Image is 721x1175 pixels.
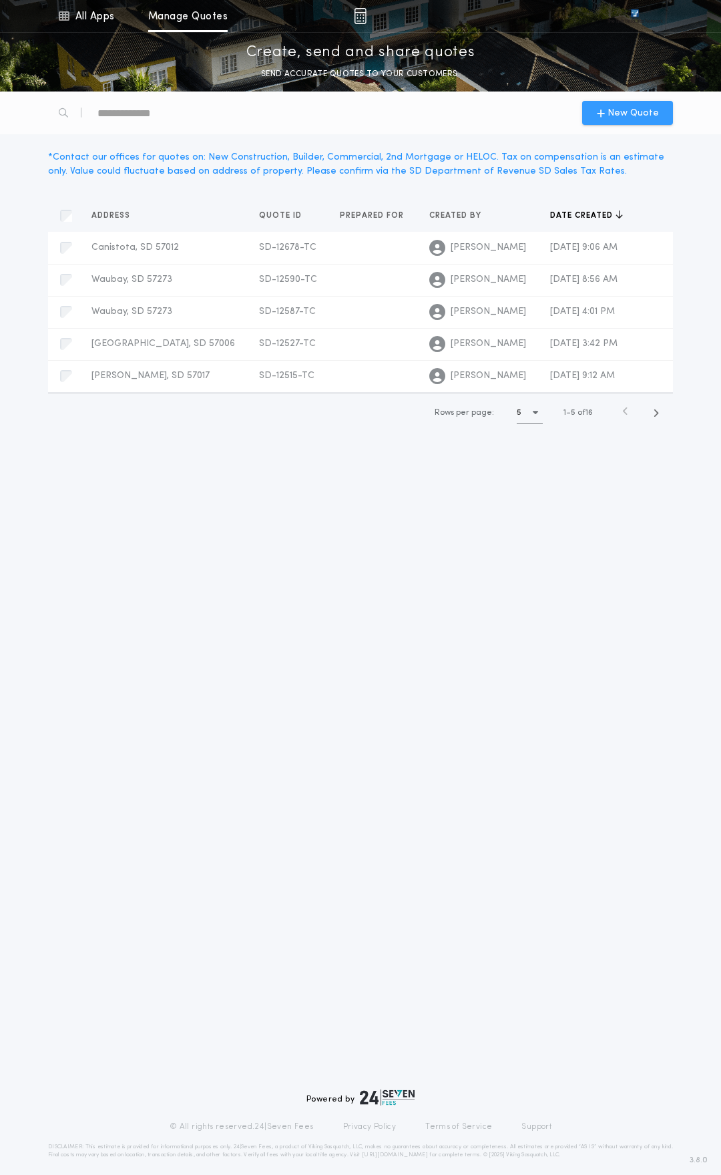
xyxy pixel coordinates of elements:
[306,1089,415,1106] div: Powered by
[91,242,179,253] span: Canistota, SD 57012
[451,337,526,351] span: [PERSON_NAME]
[571,409,575,417] span: 5
[550,307,615,317] span: [DATE] 4:01 PM
[451,305,526,319] span: [PERSON_NAME]
[261,67,460,81] p: SEND ACCURATE QUOTES TO YOUR CUSTOMERS.
[343,1122,397,1132] a: Privacy Policy
[550,275,618,285] span: [DATE] 8:56 AM
[259,210,304,221] span: Quote ID
[521,1122,551,1132] a: Support
[550,242,618,253] span: [DATE] 9:06 AM
[517,406,521,419] h1: 5
[91,371,210,381] span: [PERSON_NAME], SD 57017
[170,1122,314,1132] p: © All rights reserved. 24|Seven Fees
[259,307,316,317] span: SD-12587-TC
[91,275,172,285] span: Waubay, SD 57273
[48,1143,673,1159] p: DISCLAIMER: This estimate is provided for informational purposes only. 24|Seven Fees, a product o...
[608,106,659,120] span: New Quote
[429,209,491,222] button: Created by
[451,273,526,287] span: [PERSON_NAME]
[550,209,623,222] button: Date created
[517,402,543,424] button: 5
[259,371,314,381] span: SD-12515-TC
[48,150,673,178] div: * Contact our offices for quotes on: New Construction, Builder, Commercial, 2nd Mortgage or HELOC...
[582,101,673,125] button: New Quote
[91,210,133,221] span: Address
[550,339,618,349] span: [DATE] 3:42 PM
[91,209,140,222] button: Address
[246,42,475,63] p: Create, send and share quotes
[451,369,526,383] span: [PERSON_NAME]
[563,409,566,417] span: 1
[259,339,316,349] span: SD-12527-TC
[360,1089,415,1106] img: logo
[425,1122,492,1132] a: Terms of Service
[259,242,316,253] span: SD-12678-TC
[607,9,663,23] img: vs-icon
[259,275,317,285] span: SD-12590-TC
[340,210,407,221] span: Prepared for
[259,209,312,222] button: Quote ID
[354,8,367,24] img: img
[435,409,494,417] span: Rows per page:
[690,1154,708,1166] span: 3.8.0
[362,1152,428,1158] a: [URL][DOMAIN_NAME]
[91,339,235,349] span: [GEOGRAPHIC_DATA], SD 57006
[577,407,593,419] span: of 16
[91,307,172,317] span: Waubay, SD 57273
[451,241,526,255] span: [PERSON_NAME]
[429,210,484,221] span: Created by
[550,210,616,221] span: Date created
[550,371,615,381] span: [DATE] 9:12 AM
